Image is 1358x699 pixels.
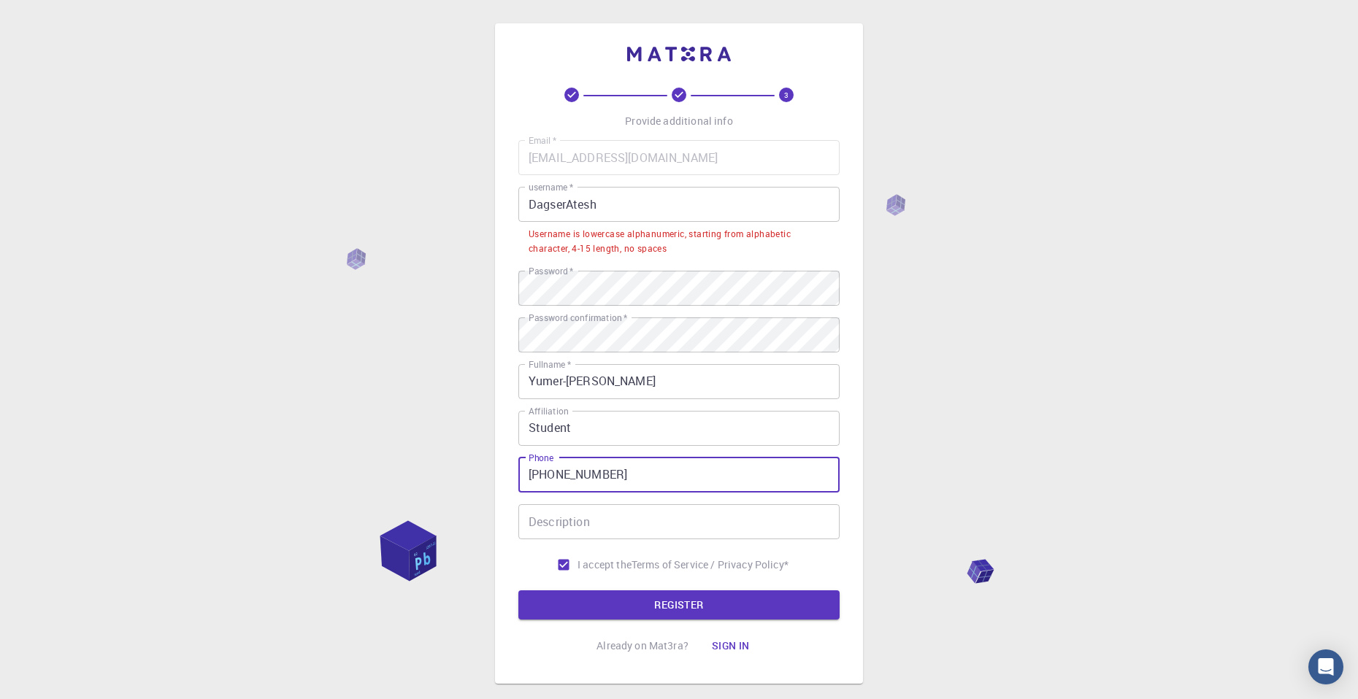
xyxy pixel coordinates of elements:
div: Username is lowercase alphanumeric, starting from alphabetic character, 4-15 length, no spaces [529,227,829,256]
label: Password [529,265,573,277]
label: Affiliation [529,405,568,417]
p: Already on Mat3ra? [596,638,688,653]
label: Email [529,134,556,147]
p: Terms of Service / Privacy Policy * [632,557,789,572]
span: I accept the [578,557,632,572]
label: Phone [529,452,553,464]
button: REGISTER [518,590,840,619]
text: 3 [784,90,789,100]
a: Terms of Service / Privacy Policy* [632,557,789,572]
label: username [529,181,573,193]
p: Provide additional info [625,114,732,128]
label: Fullname [529,358,571,371]
button: Sign in [700,631,762,660]
div: Open Intercom Messenger [1308,649,1343,684]
label: Password confirmation [529,312,627,324]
